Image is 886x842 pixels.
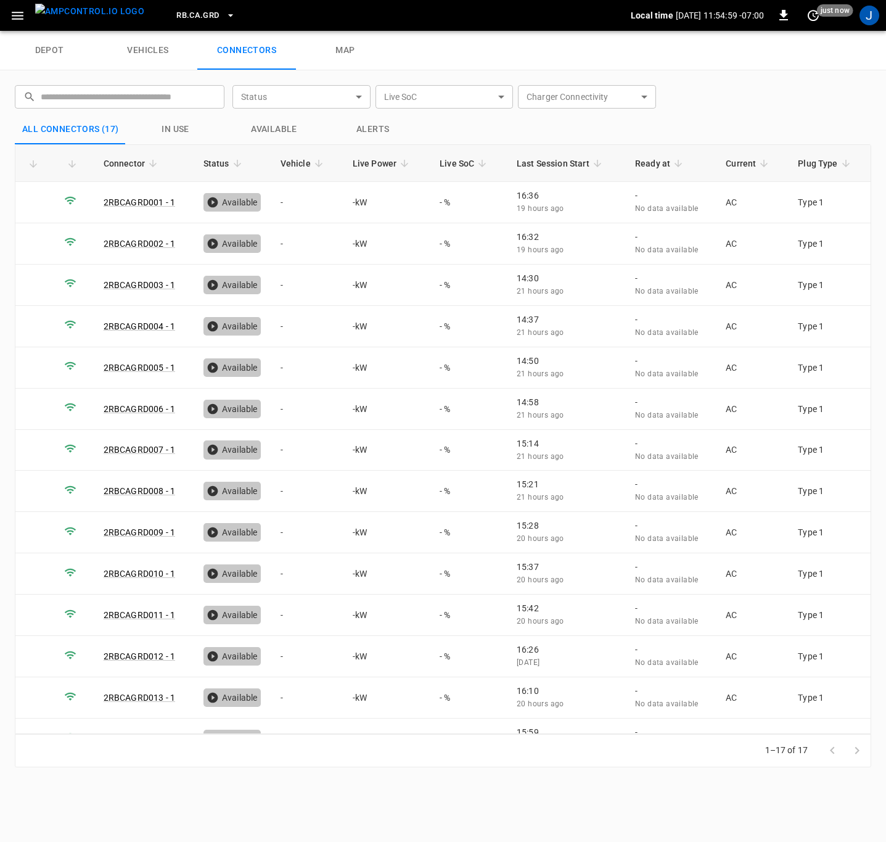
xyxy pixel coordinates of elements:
span: 20 hours ago [517,700,564,708]
div: Available [203,400,261,418]
p: - [635,189,706,202]
td: Type 1 [788,677,871,719]
span: Live Power [353,156,413,171]
button: RB.CA.GRD [171,4,240,28]
button: Available [225,115,324,144]
p: Local time [631,9,673,22]
p: 14:30 [517,272,615,284]
td: Type 1 [788,306,871,347]
td: - % [430,512,507,553]
span: Connector [104,156,161,171]
span: No data available [635,700,699,708]
td: - % [430,430,507,471]
td: - kW [343,182,430,223]
span: Last Session Start [517,156,605,171]
td: Type 1 [788,182,871,223]
td: - [271,719,343,760]
button: set refresh interval [803,6,823,25]
a: 2RBCAGRD005 - 1 [104,363,175,373]
td: Type 1 [788,265,871,306]
span: No data available [635,576,699,584]
a: 2RBCAGRD011 - 1 [104,610,175,620]
td: - [271,306,343,347]
span: Vehicle [281,156,327,171]
td: Type 1 [788,223,871,265]
td: - kW [343,265,430,306]
span: 20 hours ago [517,617,564,625]
span: No data available [635,246,699,254]
div: Available [203,564,261,583]
div: Available [203,730,261,748]
td: - [271,389,343,430]
td: - kW [343,306,430,347]
div: Available [203,482,261,500]
span: 21 hours ago [517,369,564,378]
img: ampcontrol.io logo [35,4,144,19]
td: - kW [343,719,430,760]
td: - kW [343,389,430,430]
span: RB.CA.GRD [176,9,219,23]
span: 21 hours ago [517,452,564,461]
p: 16:10 [517,685,615,697]
td: - % [430,636,507,677]
td: - [271,471,343,512]
div: Available [203,317,261,336]
td: - % [430,719,507,760]
td: - [271,595,343,636]
span: 21 hours ago [517,411,564,419]
span: 21 hours ago [517,287,564,295]
td: AC [716,347,788,389]
td: - kW [343,553,430,595]
span: just now [817,4,853,17]
div: Available [203,688,261,707]
td: - kW [343,223,430,265]
span: Current [726,156,772,171]
p: 15:28 [517,519,615,532]
span: No data available [635,328,699,337]
td: - % [430,389,507,430]
td: - kW [343,595,430,636]
a: 2RBCAGRD012 - 1 [104,651,175,661]
p: 16:36 [517,189,615,202]
div: Available [203,234,261,253]
button: in use [126,115,225,144]
span: No data available [635,493,699,501]
td: - [271,677,343,719]
td: - [271,347,343,389]
td: - kW [343,512,430,553]
td: - [271,182,343,223]
td: AC [716,636,788,677]
p: 15:42 [517,602,615,614]
td: AC [716,306,788,347]
a: 2RBCAGRD004 - 1 [104,321,175,331]
td: - % [430,223,507,265]
p: - [635,602,706,614]
p: - [635,561,706,573]
a: 2RBCAGRD009 - 1 [104,527,175,537]
span: Ready at [635,156,686,171]
span: Status [203,156,245,171]
p: - [635,355,706,367]
td: - kW [343,636,430,677]
td: AC [716,265,788,306]
td: Type 1 [788,636,871,677]
div: Available [203,440,261,459]
div: Available [203,193,261,212]
td: Type 1 [788,471,871,512]
p: 15:14 [517,437,615,450]
td: AC [716,389,788,430]
span: No data available [635,369,699,378]
div: Available [203,358,261,377]
a: 2RBCAGRD006 - 1 [104,404,175,414]
p: - [635,685,706,697]
button: Alerts [324,115,422,144]
span: 20 hours ago [517,534,564,543]
p: - [635,478,706,490]
td: Type 1 [788,553,871,595]
td: AC [716,553,788,595]
div: Available [203,276,261,294]
span: 21 hours ago [517,493,564,501]
a: 2RBCAGRD003 - 1 [104,280,175,290]
span: No data available [635,411,699,419]
td: Type 1 [788,347,871,389]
